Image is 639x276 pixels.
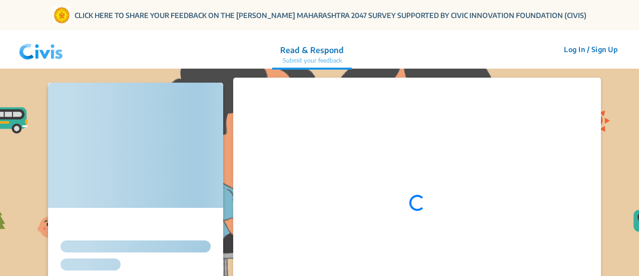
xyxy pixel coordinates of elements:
[75,10,586,21] a: CLICK HERE TO SHARE YOUR FEEDBACK ON THE [PERSON_NAME] MAHARASHTRA 2047 SURVEY SUPPORTED BY CIVIC...
[280,44,344,56] p: Read & Respond
[557,42,624,57] button: Log In / Sign Up
[15,35,67,65] img: navlogo.png
[280,56,344,65] p: Submit your feedback
[53,7,71,24] img: Gom Logo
